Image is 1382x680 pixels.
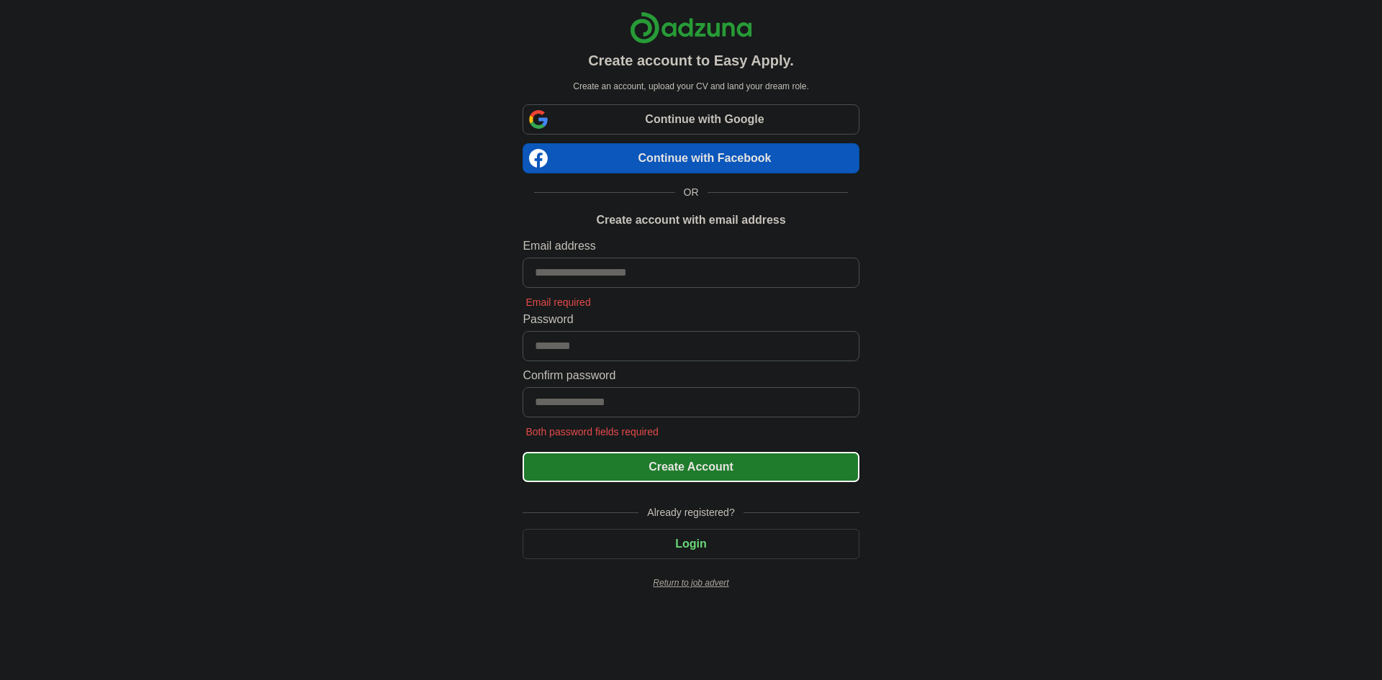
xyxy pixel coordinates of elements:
[523,296,593,308] span: Email required
[523,426,661,438] span: Both password fields required
[525,80,856,93] p: Create an account, upload your CV and land your dream role.
[596,212,785,229] h1: Create account with email address
[523,529,859,559] button: Login
[523,311,859,328] label: Password
[523,143,859,173] a: Continue with Facebook
[523,104,859,135] a: Continue with Google
[523,237,859,255] label: Email address
[523,452,859,482] button: Create Account
[523,576,859,589] a: Return to job advert
[523,538,859,550] a: Login
[675,185,708,200] span: OR
[588,50,794,71] h1: Create account to Easy Apply.
[523,367,859,384] label: Confirm password
[630,12,752,44] img: Adzuna logo
[638,505,743,520] span: Already registered?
